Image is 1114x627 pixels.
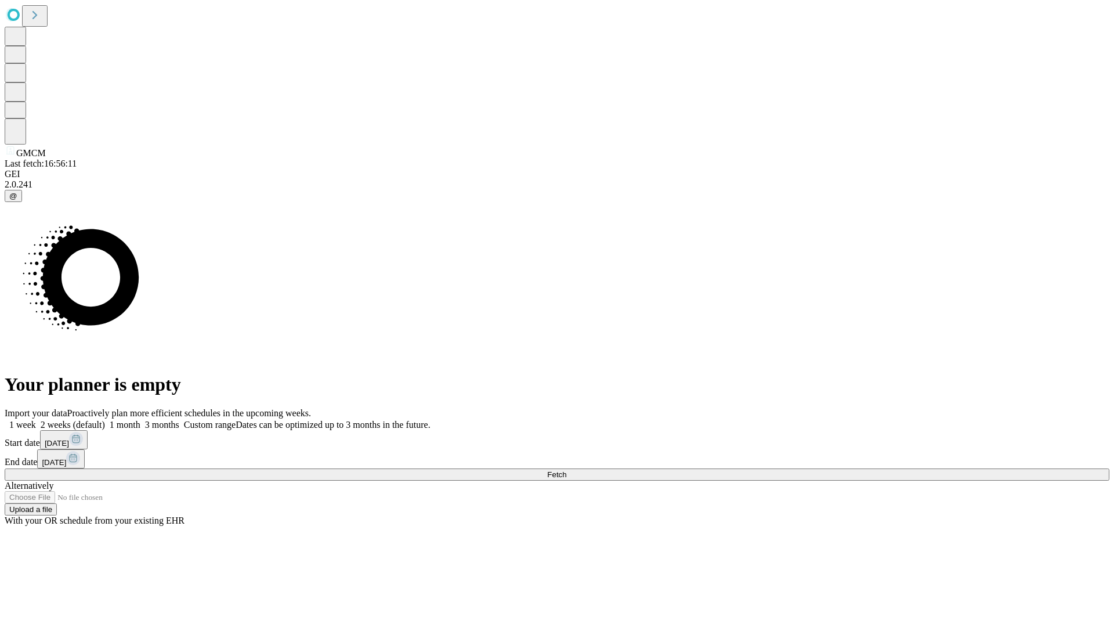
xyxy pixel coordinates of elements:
[5,516,185,525] span: With your OR schedule from your existing EHR
[9,420,36,430] span: 1 week
[5,179,1109,190] div: 2.0.241
[37,449,85,469] button: [DATE]
[9,192,17,200] span: @
[5,374,1109,395] h1: Your planner is empty
[184,420,236,430] span: Custom range
[41,420,105,430] span: 2 weeks (default)
[5,430,1109,449] div: Start date
[42,458,66,467] span: [DATE]
[236,420,430,430] span: Dates can be optimized up to 3 months in the future.
[5,503,57,516] button: Upload a file
[40,430,88,449] button: [DATE]
[5,449,1109,469] div: End date
[5,469,1109,481] button: Fetch
[45,439,69,448] span: [DATE]
[5,481,53,491] span: Alternatively
[5,408,67,418] span: Import your data
[67,408,311,418] span: Proactively plan more efficient schedules in the upcoming weeks.
[5,169,1109,179] div: GEI
[16,148,46,158] span: GMCM
[110,420,140,430] span: 1 month
[5,158,77,168] span: Last fetch: 16:56:11
[547,470,566,479] span: Fetch
[5,190,22,202] button: @
[145,420,179,430] span: 3 months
